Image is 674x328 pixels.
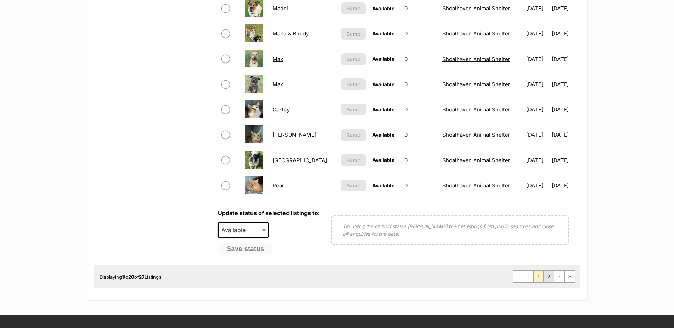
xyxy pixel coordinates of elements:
[552,97,579,122] td: [DATE]
[341,78,366,90] button: Bump
[346,55,361,63] span: Bump
[523,148,551,173] td: [DATE]
[341,180,366,191] button: Bump
[218,243,273,255] button: Save status
[523,72,551,97] td: [DATE]
[273,30,309,37] a: Mako & Buddy
[346,5,361,12] span: Bump
[341,2,366,14] button: Bump
[219,225,253,235] span: Available
[346,131,361,139] span: Bump
[346,106,361,113] span: Bump
[372,56,394,62] span: Available
[442,157,510,164] a: Shoalhaven Animal Shelter
[513,270,575,283] nav: Pagination
[442,131,510,138] a: Shoalhaven Animal Shelter
[552,148,579,173] td: [DATE]
[343,223,557,237] p: Tip: using the on hold status [PERSON_NAME] the pet listings from public searches and close off e...
[523,97,551,122] td: [DATE]
[442,182,510,189] a: Shoalhaven Animal Shelter
[554,271,564,282] a: Next page
[544,271,554,282] a: Page 2
[401,173,439,198] td: 0
[565,271,575,282] a: Last page
[552,47,579,71] td: [DATE]
[372,132,394,138] span: Available
[523,122,551,147] td: [DATE]
[372,81,394,87] span: Available
[218,222,269,238] span: Available
[401,148,439,173] td: 0
[372,106,394,113] span: Available
[442,5,510,12] a: Shoalhaven Animal Shelter
[523,47,551,71] td: [DATE]
[273,81,283,88] a: Max
[346,30,361,38] span: Bump
[346,81,361,88] span: Bump
[534,271,544,282] span: Page 1
[372,157,394,163] span: Available
[401,122,439,147] td: 0
[341,129,366,141] button: Bump
[442,30,510,37] a: Shoalhaven Animal Shelter
[346,157,361,164] span: Bump
[552,21,579,46] td: [DATE]
[122,274,124,280] strong: 1
[218,209,320,217] label: Update status of selected listings to:
[99,274,161,280] span: Displaying to of Listings
[442,106,510,113] a: Shoalhaven Animal Shelter
[273,106,290,113] a: Oakley
[273,56,283,62] a: Max
[372,31,394,37] span: Available
[372,182,394,188] span: Available
[401,97,439,122] td: 0
[273,182,286,189] a: Pearl
[139,274,145,280] strong: 27
[442,56,510,62] a: Shoalhaven Animal Shelter
[341,53,366,65] button: Bump
[523,21,551,46] td: [DATE]
[273,131,316,138] a: [PERSON_NAME]
[341,104,366,115] button: Bump
[552,122,579,147] td: [DATE]
[401,21,439,46] td: 0
[442,81,510,88] a: Shoalhaven Animal Shelter
[401,72,439,97] td: 0
[552,173,579,198] td: [DATE]
[341,154,366,166] button: Bump
[513,271,523,282] span: First page
[341,28,366,40] button: Bump
[273,157,327,164] a: [GEOGRAPHIC_DATA]
[552,72,579,97] td: [DATE]
[523,271,533,282] span: Previous page
[401,47,439,71] td: 0
[372,5,394,11] span: Available
[523,173,551,198] td: [DATE]
[128,274,134,280] strong: 20
[273,5,288,12] a: Maddi
[346,182,361,189] span: Bump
